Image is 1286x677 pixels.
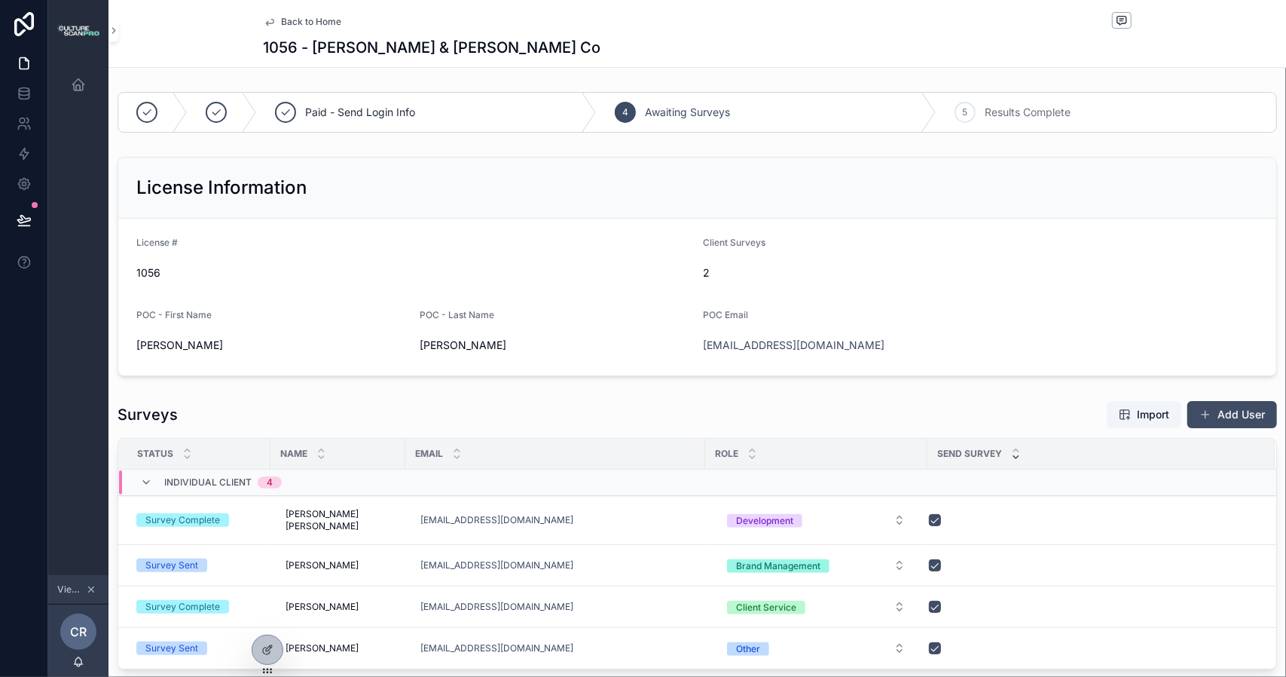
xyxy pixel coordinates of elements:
[736,642,760,656] div: Other
[136,338,408,353] span: [PERSON_NAME]
[715,593,918,620] button: Select Button
[136,265,692,280] span: 1056
[415,448,443,460] span: Email
[704,338,885,353] a: [EMAIL_ADDRESS][DOMAIN_NAME]
[736,559,820,573] div: Brand Management
[136,237,178,248] span: License #
[136,309,212,320] span: POC - First Name
[715,448,738,460] span: Role
[286,508,390,532] span: [PERSON_NAME] [PERSON_NAME]
[286,601,359,613] span: [PERSON_NAME]
[420,338,691,353] span: [PERSON_NAME]
[264,37,601,58] h1: 1056 - [PERSON_NAME] & [PERSON_NAME] Co
[937,448,1002,460] span: Send Survey
[118,404,178,425] h1: Surveys
[286,559,359,571] span: [PERSON_NAME]
[704,309,749,320] span: POC Email
[420,309,494,320] span: POC - Last Name
[1187,401,1277,428] button: Add User
[985,105,1071,120] span: Results Complete
[704,265,1259,280] span: 2
[267,476,273,489] div: 4
[420,559,573,571] a: [EMAIL_ADDRESS][DOMAIN_NAME]
[963,106,968,118] span: 5
[48,60,108,118] div: scrollable content
[145,559,198,572] div: Survey Sent
[715,635,918,662] button: Select Button
[282,16,342,28] span: Back to Home
[420,514,573,526] a: [EMAIL_ADDRESS][DOMAIN_NAME]
[420,642,573,654] a: [EMAIL_ADDRESS][DOMAIN_NAME]
[145,513,220,527] div: Survey Complete
[137,448,173,460] span: Status
[70,623,87,641] span: CR
[145,642,198,655] div: Survey Sent
[622,106,628,118] span: 4
[164,476,252,489] span: Individual Client
[645,105,730,120] span: Awaiting Surveys
[715,507,918,534] button: Select Button
[715,552,918,579] button: Select Button
[420,601,573,613] a: [EMAIL_ADDRESS][DOMAIN_NAME]
[57,24,99,36] img: App logo
[145,600,220,614] div: Survey Complete
[1137,407,1169,422] span: Import
[57,584,83,596] span: Viewing as Chloe
[136,176,307,200] h2: License Information
[264,16,342,28] a: Back to Home
[305,105,415,120] span: Paid - Send Login Info
[286,642,359,654] span: [PERSON_NAME]
[704,237,766,248] span: Client Surveys
[1107,401,1181,428] button: Import
[280,448,307,460] span: Name
[736,601,796,614] div: Client Service
[736,514,793,528] div: Development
